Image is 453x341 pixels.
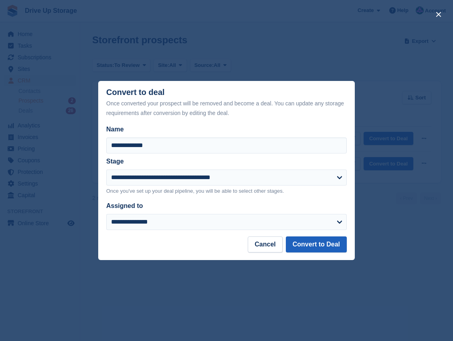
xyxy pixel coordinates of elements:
button: Cancel [248,236,282,252]
p: Once you've set up your deal pipeline, you will be able to select other stages. [106,187,347,195]
label: Name [106,125,347,134]
button: close [432,8,445,21]
button: Convert to Deal [286,236,347,252]
label: Assigned to [106,202,143,209]
div: Once converted your prospect will be removed and become a deal. You can update any storage requir... [106,99,347,118]
label: Stage [106,158,124,165]
div: Convert to deal [106,88,347,118]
